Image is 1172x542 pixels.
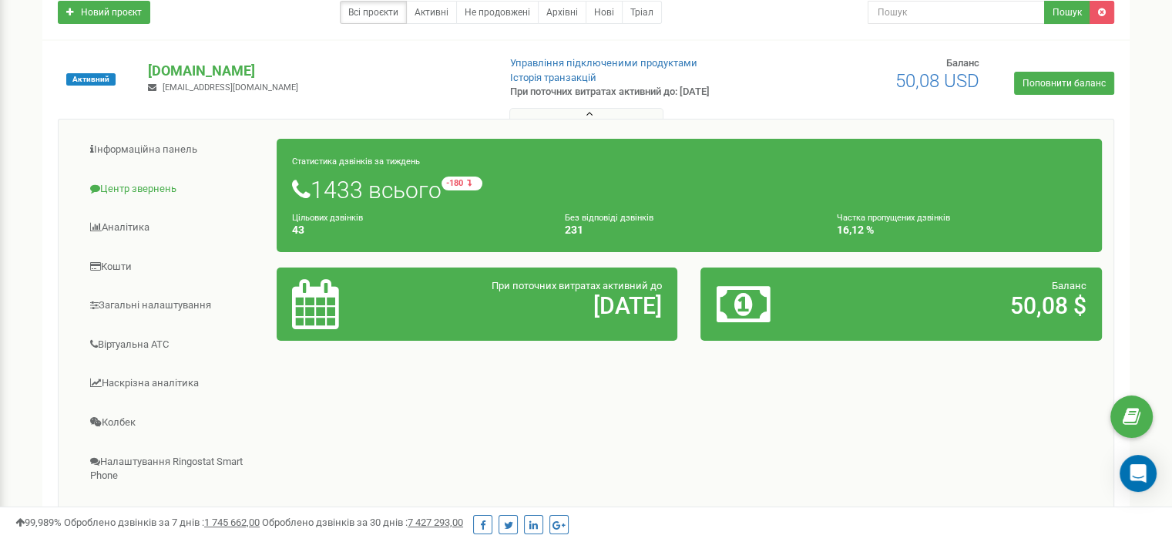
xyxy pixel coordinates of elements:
div: Open Intercom Messenger [1120,455,1157,492]
a: Тріал [622,1,662,24]
u: 1 745 662,00 [204,517,260,528]
span: 50,08 USD [895,70,979,92]
small: Без відповіді дзвінків [565,213,653,223]
a: Інтеграція [70,497,277,534]
small: Статистика дзвінків за тиждень [292,157,420,167]
a: Налаштування Ringostat Smart Phone [70,443,277,495]
h4: 231 [565,224,814,236]
a: Загальні налаштування [70,287,277,325]
small: Частка пропущених дзвінків [837,213,950,223]
span: Баланс [1052,280,1086,291]
span: 99,989% [15,517,62,528]
a: Нові [586,1,623,24]
small: Цільових дзвінків [292,213,363,223]
h2: 50,08 $ [848,293,1086,318]
u: 7 427 293,00 [408,517,463,528]
p: При поточних витратах активний до: [DATE] [510,85,757,99]
a: Управління підключеними продуктами [510,57,697,69]
input: Пошук [868,1,1045,24]
button: Пошук [1044,1,1090,24]
h4: 43 [292,224,542,236]
span: [EMAIL_ADDRESS][DOMAIN_NAME] [163,82,298,93]
p: [DOMAIN_NAME] [148,61,485,81]
a: Кошти [70,248,277,286]
span: Баланс [946,57,979,69]
span: Активний [66,73,116,86]
span: Оброблено дзвінків за 30 днів : [262,517,463,528]
a: Не продовжені [456,1,539,24]
a: Новий проєкт [58,1,150,24]
span: При поточних витратах активний до [492,280,662,291]
a: Поповнити баланс [1014,72,1114,95]
a: Центр звернень [70,170,277,208]
h4: 16,12 % [837,224,1086,236]
a: Всі проєкти [340,1,407,24]
a: Аналiтика [70,209,277,247]
a: Колбек [70,404,277,442]
a: Активні [406,1,457,24]
a: Інформаційна панель [70,131,277,169]
h1: 1433 всього [292,177,1086,203]
a: Віртуальна АТС [70,326,277,364]
h2: [DATE] [423,293,662,318]
a: Історія транзакцій [510,72,596,83]
small: -180 [442,177,482,190]
a: Наскрізна аналітика [70,365,277,402]
a: Архівні [538,1,586,24]
span: Оброблено дзвінків за 7 днів : [64,517,260,528]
